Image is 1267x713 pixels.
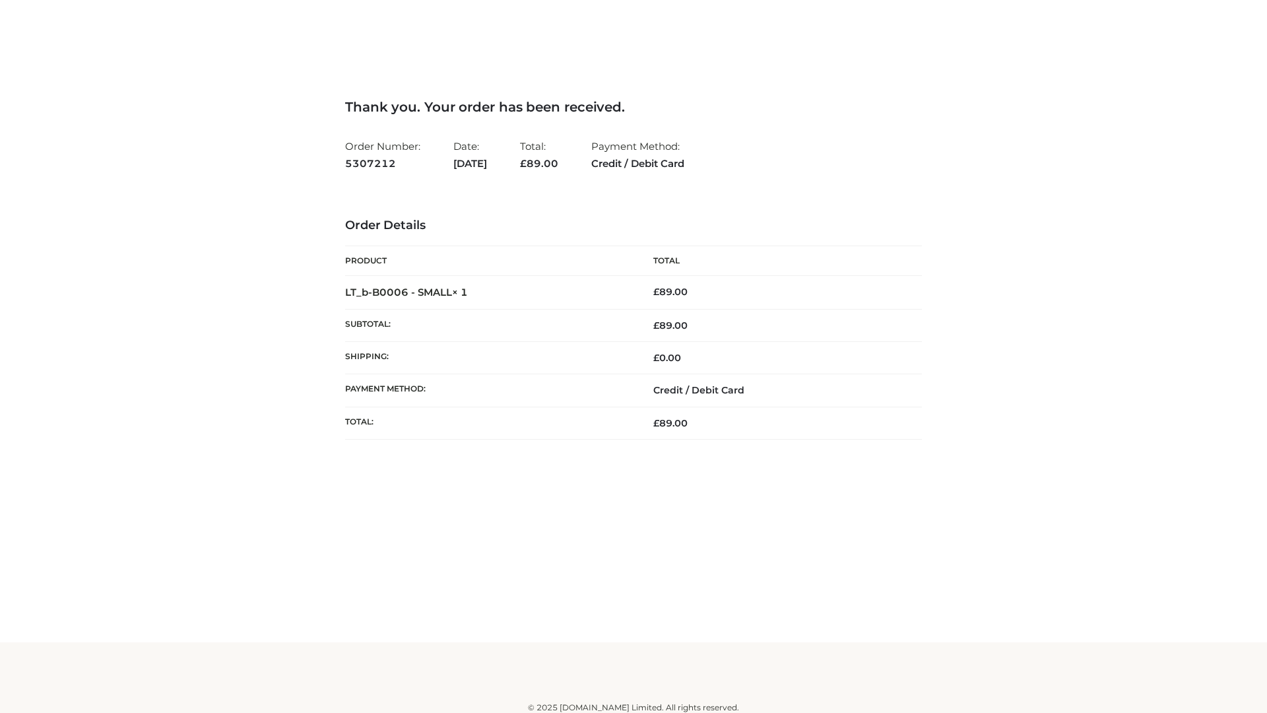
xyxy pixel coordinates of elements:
li: Date: [453,135,487,175]
span: £ [653,352,659,364]
h3: Thank you. Your order has been received. [345,99,922,115]
bdi: 0.00 [653,352,681,364]
th: Payment method: [345,374,633,407]
strong: Credit / Debit Card [591,155,684,172]
td: Credit / Debit Card [633,374,922,407]
h3: Order Details [345,219,922,233]
th: Subtotal: [345,309,633,341]
bdi: 89.00 [653,286,688,298]
strong: LT_b-B0006 - SMALL [345,286,468,298]
span: 89.00 [653,417,688,429]
span: £ [653,417,659,429]
span: £ [653,286,659,298]
span: 89.00 [653,320,688,331]
li: Payment Method: [591,135,684,175]
th: Shipping: [345,342,633,374]
li: Total: [520,135,558,175]
th: Total [633,246,922,276]
strong: × 1 [452,286,468,298]
th: Product [345,246,633,276]
th: Total: [345,407,633,439]
strong: [DATE] [453,155,487,172]
strong: 5307212 [345,155,420,172]
span: £ [520,157,527,170]
span: 89.00 [520,157,558,170]
li: Order Number: [345,135,420,175]
span: £ [653,320,659,331]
